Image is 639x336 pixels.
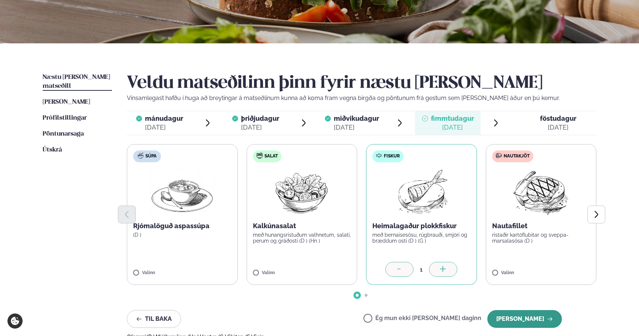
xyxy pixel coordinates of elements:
img: fish.svg [376,153,382,159]
span: föstudagur [540,114,576,122]
img: soup.svg [138,153,144,159]
span: þriðjudagur [241,114,279,122]
div: [DATE] [334,123,379,132]
p: Vinsamlegast hafðu í huga að breytingar á matseðlinum kunna að koma fram vegna birgða og pöntunum... [127,94,596,103]
span: Nautakjöt [504,153,530,159]
img: Salad.png [269,168,335,216]
p: (D ) [133,232,231,238]
p: Kalkúnasalat [253,222,351,230]
span: miðvikudagur [334,114,379,122]
p: Heimalagaður plokkfiskur [372,222,471,230]
span: Útskrá [43,147,62,153]
span: fimmtudagur [431,114,474,122]
span: mánudagur [145,114,183,122]
p: með bernaisesósu, rúgbrauði, smjöri og bræddum osti (D ) (G ) [372,232,471,244]
p: Rjómalöguð aspassúpa [133,222,231,230]
p: ristaðir kartöflubitar og sveppa- marsalasósa (D ) [492,232,590,244]
div: [DATE] [540,123,576,132]
div: [DATE] [241,123,279,132]
span: Go to slide 2 [365,294,368,297]
button: Next slide [587,206,605,223]
span: [PERSON_NAME] [43,99,90,105]
span: Fiskur [384,153,400,159]
div: [DATE] [431,123,474,132]
a: Cookie settings [7,313,23,329]
span: Næstu [PERSON_NAME] matseðill [43,74,110,89]
img: beef.svg [496,153,502,159]
a: [PERSON_NAME] [43,98,90,107]
button: Til baka [127,310,181,328]
span: Prófílstillingar [43,115,87,121]
img: salad.svg [257,153,263,159]
p: með hunangsristuðum valhnetum, salati, perum og gráðosti (D ) (Hn ) [253,232,351,244]
a: Pöntunarsaga [43,130,84,139]
button: [PERSON_NAME] [487,310,562,328]
a: Næstu [PERSON_NAME] matseðill [43,73,112,91]
a: Útskrá [43,146,62,154]
a: Prófílstillingar [43,114,87,123]
div: 1 [414,265,429,274]
span: Pöntunarsaga [43,131,84,137]
img: Soup.png [149,168,215,216]
button: Previous slide [118,206,136,223]
img: Beef-Meat.png [508,168,574,216]
span: Salat [264,153,278,159]
span: Go to slide 1 [356,294,359,297]
div: [DATE] [145,123,183,132]
span: Súpa [145,153,157,159]
p: Nautafillet [492,222,590,230]
h2: Veldu matseðilinn þinn fyrir næstu [PERSON_NAME] [127,73,596,94]
img: Fish.png [389,168,454,216]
